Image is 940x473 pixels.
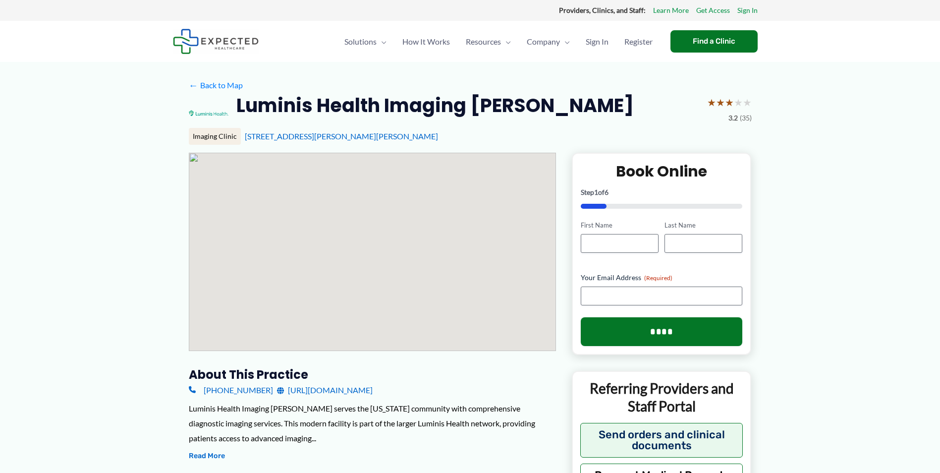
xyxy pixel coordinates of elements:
span: Register [624,24,653,59]
div: Luminis Health Imaging [PERSON_NAME] serves the [US_STATE] community with comprehensive diagnosti... [189,401,556,445]
span: How It Works [402,24,450,59]
span: (35) [740,112,752,124]
button: Send orders and clinical documents [580,423,743,458]
a: ←Back to Map [189,78,243,93]
label: Last Name [664,221,742,230]
a: Get Access [696,4,730,17]
span: 3.2 [728,112,738,124]
a: Register [616,24,661,59]
a: How It Works [394,24,458,59]
a: Sign In [578,24,616,59]
span: ← [189,80,198,90]
a: [STREET_ADDRESS][PERSON_NAME][PERSON_NAME] [245,131,438,141]
label: First Name [581,221,659,230]
span: ★ [716,93,725,112]
span: ★ [707,93,716,112]
label: Your Email Address [581,273,743,283]
span: Company [527,24,560,59]
h3: About this practice [189,367,556,382]
span: ★ [743,93,752,112]
div: Imaging Clinic [189,128,241,145]
span: Menu Toggle [377,24,387,59]
span: ★ [725,93,734,112]
a: Find a Clinic [670,30,758,53]
nav: Primary Site Navigation [336,24,661,59]
button: Read More [189,450,225,462]
img: Expected Healthcare Logo - side, dark font, small [173,29,259,54]
span: (Required) [644,274,672,282]
a: Sign In [737,4,758,17]
span: Menu Toggle [560,24,570,59]
a: ResourcesMenu Toggle [458,24,519,59]
strong: Providers, Clinics, and Staff: [559,6,646,14]
a: Learn More [653,4,689,17]
p: Referring Providers and Staff Portal [580,379,743,415]
span: ★ [734,93,743,112]
a: [PHONE_NUMBER] [189,383,273,398]
span: Solutions [344,24,377,59]
p: Step of [581,189,743,196]
span: Resources [466,24,501,59]
span: Menu Toggle [501,24,511,59]
a: CompanyMenu Toggle [519,24,578,59]
span: Sign In [586,24,608,59]
h2: Luminis Health Imaging [PERSON_NAME] [236,93,634,118]
h2: Book Online [581,162,743,181]
span: 6 [605,188,608,196]
a: SolutionsMenu Toggle [336,24,394,59]
a: [URL][DOMAIN_NAME] [277,383,373,398]
span: 1 [594,188,598,196]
